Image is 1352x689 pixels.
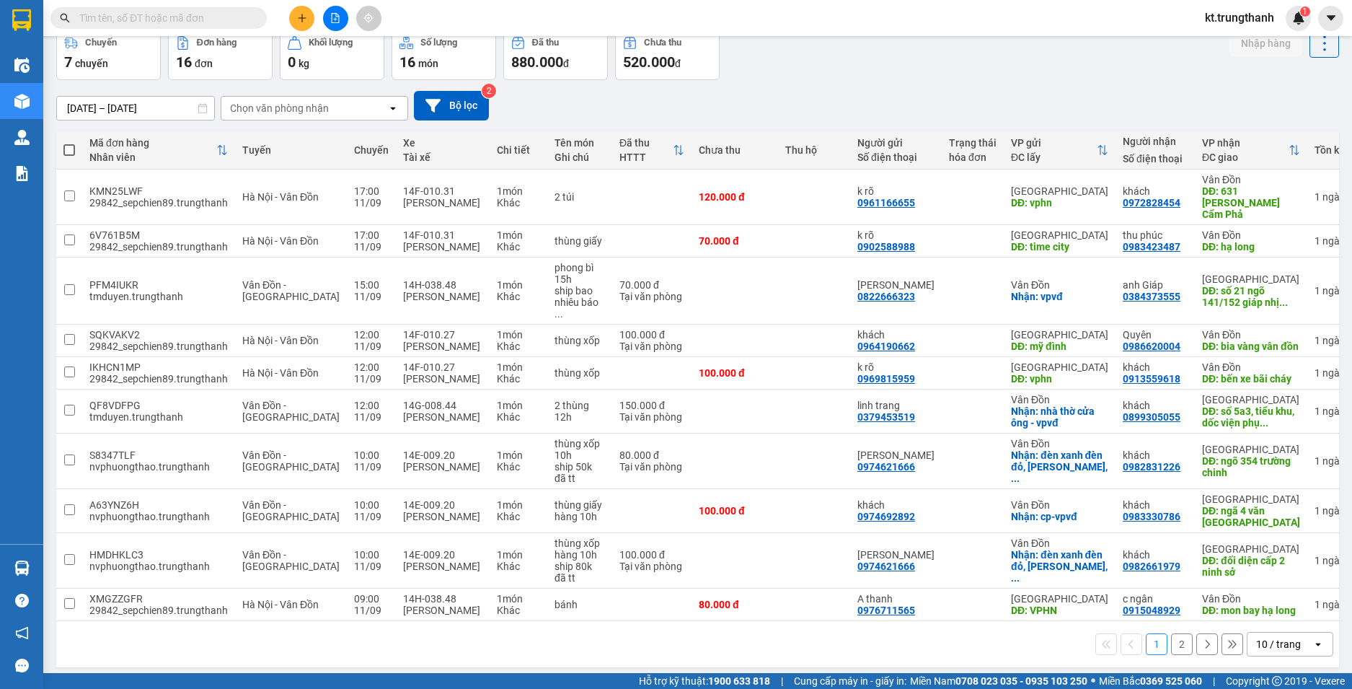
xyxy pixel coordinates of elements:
div: Nguyễn Việt Dũng [857,279,935,291]
div: Vân Đồn [1011,537,1108,549]
div: 1 món [497,279,540,291]
div: DĐ: ngõ 354 trường chinh [1202,455,1300,478]
div: khách [1123,185,1188,197]
div: Vân Đồn [1011,279,1108,291]
div: [GEOGRAPHIC_DATA] [1202,394,1300,405]
div: 1 món [497,400,540,411]
div: k rõ [857,361,935,373]
div: Khối lượng [309,38,353,48]
div: 0822666323 [857,291,915,302]
div: PFM4IUKR [89,279,228,291]
div: 11/09 [354,241,389,253]
div: 09:00 [354,593,389,605]
span: plus [297,13,307,23]
div: DĐ: hạ long [1202,241,1300,253]
div: 0961166655 [857,197,915,209]
div: khách [857,499,935,511]
div: ĐC giao [1202,152,1289,163]
div: 12:00 [354,400,389,411]
div: [GEOGRAPHIC_DATA] [1202,273,1300,285]
div: Vân Đồn [1202,593,1300,605]
div: 10:00 [354,449,389,461]
div: 0982831226 [1123,461,1180,473]
div: DĐ: time city [1011,241,1108,253]
div: 11/09 [354,511,389,522]
div: 17:00 [354,229,389,241]
div: 0913559618 [1123,373,1180,385]
div: Nhận: đèn xanh đèn đỏ, Tô Hiệu, Cẩm Phả -VPĐ [1011,449,1108,484]
div: Nhận: đèn xanh đèn đỏ, Tô Hiệu, Cẩm Phả -VPĐ [1011,549,1108,584]
div: thùng giấy [555,235,605,247]
div: 70.000 đ [619,279,684,291]
div: 1 [1315,405,1351,417]
span: đ [563,58,569,69]
div: 17:00 [354,185,389,197]
div: ship 80k đã tt [555,561,605,584]
span: file-add [330,13,340,23]
div: HTTT [619,152,673,163]
div: ĐC lấy [1011,152,1097,163]
div: 14E-009.20 [403,499,482,511]
button: Đã thu880.000đ [503,28,608,80]
div: 29842_sepchien89.trungthanh [89,241,228,253]
button: Khối lượng0kg [280,28,384,80]
img: warehouse-icon [14,58,30,73]
div: Chi tiết [497,144,540,156]
div: Tài xế [403,152,482,163]
div: nvphuongthao.trungthanh [89,561,228,572]
div: Khác [497,241,540,253]
span: ngày [1322,285,1345,297]
img: warehouse-icon [14,561,30,576]
img: warehouse-icon [14,130,30,145]
div: 100.000 đ [619,549,684,561]
span: ngày [1322,191,1345,203]
div: 29842_sepchien89.trungthanh [89,605,228,616]
div: 11/09 [354,605,389,616]
div: DĐ: bến xe bãi cháy [1202,373,1300,385]
span: ngày [1322,455,1345,467]
div: HMDHKLC3 [89,549,228,561]
div: khách [857,329,935,341]
div: Khác [497,341,540,352]
button: Chưa thu520.000đ [615,28,720,80]
div: [PERSON_NAME] [403,561,482,572]
div: 14H-038.48 [403,279,482,291]
div: thùng xốp hàng 10h [555,537,605,561]
div: khách [1123,400,1188,411]
div: nvphuongthao.trungthanh [89,511,228,522]
span: chuyến [75,58,108,69]
span: món [418,58,438,69]
span: Vân Đồn - [GEOGRAPHIC_DATA] [242,400,340,423]
div: anh Giáp [1123,279,1188,291]
div: DĐ: bia vàng vân đồn [1202,341,1300,352]
div: 70.000 đ [699,235,771,247]
div: 150.000 đ [619,400,684,411]
div: 11/09 [354,561,389,572]
div: thùng giấy hàng 10h [555,499,605,522]
th: Toggle SortBy [612,131,692,170]
div: XMGZZGFR [89,593,228,605]
div: 0986620004 [1123,341,1180,352]
div: 1 món [497,229,540,241]
div: Trạng thái [949,137,997,149]
div: DĐ: mỹ đình [1011,341,1108,352]
div: Vân Đồn [1011,438,1108,449]
div: 1 món [497,549,540,561]
div: [PERSON_NAME] [403,197,482,209]
span: kg [299,58,309,69]
div: 14F-010.27 [403,361,482,373]
div: 12:00 [354,329,389,341]
button: file-add [323,6,348,31]
div: Khác [497,561,540,572]
div: 10:00 [354,499,389,511]
div: Ghi chú [555,152,605,163]
div: S8347TLF [89,449,228,461]
div: Thu hộ [785,144,843,156]
button: Số lượng16món [392,28,496,80]
div: Số điện thoại [1123,153,1188,164]
div: Tuyến [242,144,340,156]
div: 14F-010.27 [403,329,482,341]
span: Hà Nội - Vân Đồn [242,191,319,203]
div: DĐ: vphn [1011,373,1108,385]
div: Vân Đồn [1011,394,1108,405]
